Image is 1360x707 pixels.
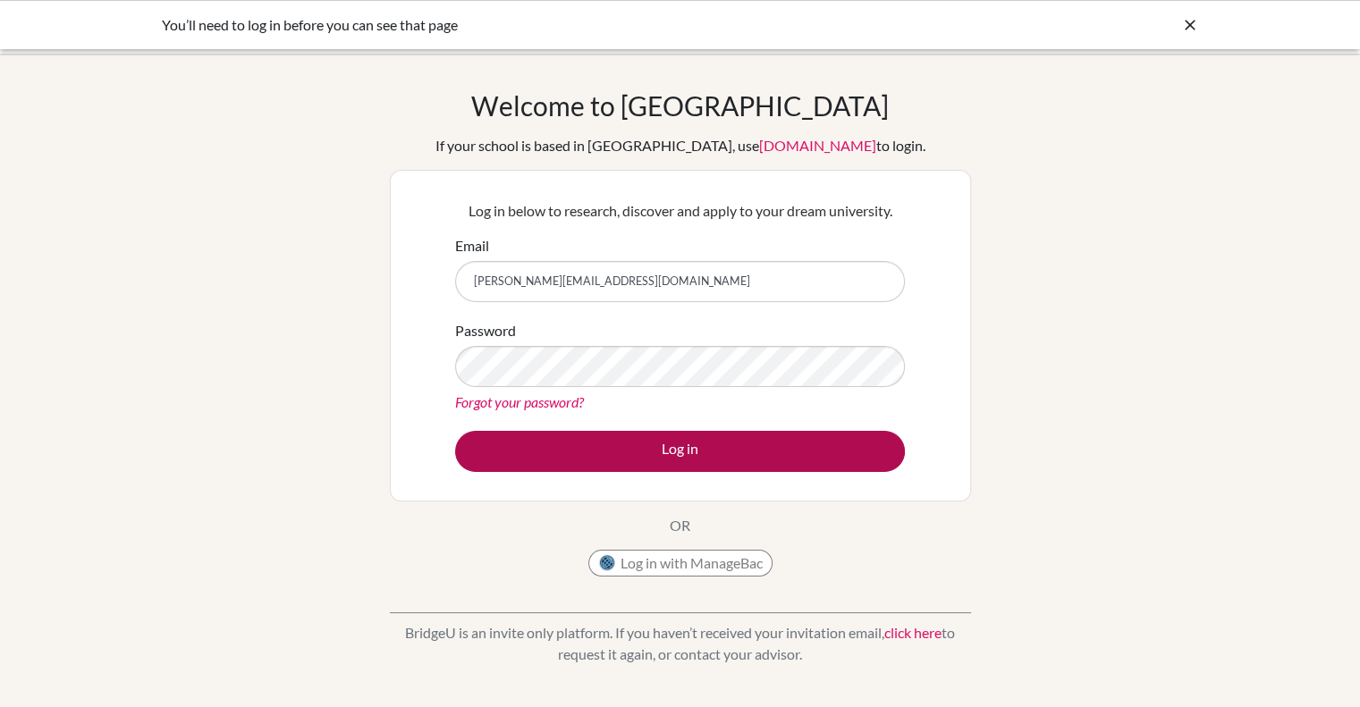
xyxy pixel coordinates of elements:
[455,431,905,472] button: Log in
[455,393,584,410] a: Forgot your password?
[670,515,690,536] p: OR
[435,135,925,156] div: If your school is based in [GEOGRAPHIC_DATA], use to login.
[471,89,889,122] h1: Welcome to [GEOGRAPHIC_DATA]
[455,235,489,257] label: Email
[162,14,931,36] div: You’ll need to log in before you can see that page
[759,137,876,154] a: [DOMAIN_NAME]
[390,622,971,665] p: BridgeU is an invite only platform. If you haven’t received your invitation email, to request it ...
[455,320,516,341] label: Password
[884,624,942,641] a: click here
[588,550,773,577] button: Log in with ManageBac
[455,200,905,222] p: Log in below to research, discover and apply to your dream university.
